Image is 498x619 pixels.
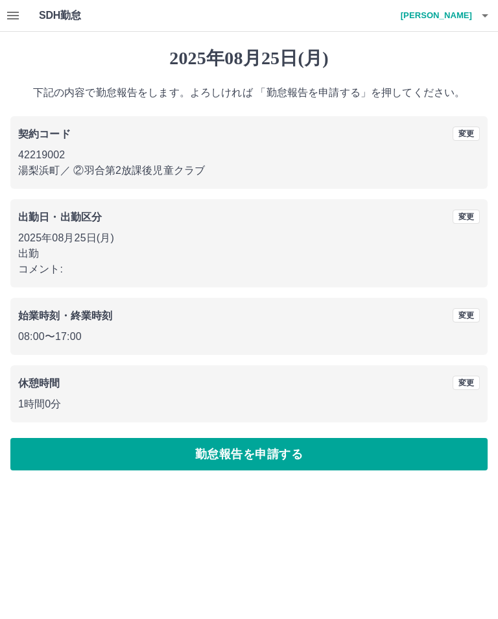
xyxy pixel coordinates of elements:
button: 変更 [453,210,480,224]
button: 変更 [453,308,480,322]
p: コメント: [18,261,480,277]
p: 湯梨浜町 ／ ②羽合第2放課後児童クラブ [18,163,480,178]
h1: 2025年08月25日(月) [10,47,488,69]
p: 42219002 [18,147,480,163]
button: 変更 [453,376,480,390]
b: 契約コード [18,128,71,140]
p: 2025年08月25日(月) [18,230,480,246]
b: 始業時刻・終業時刻 [18,310,112,321]
p: 1時間0分 [18,396,480,412]
p: 08:00 〜 17:00 [18,329,480,345]
p: 出勤 [18,246,480,261]
p: 下記の内容で勤怠報告をします。よろしければ 「勤怠報告を申請する」を押してください。 [10,85,488,101]
b: 出勤日・出勤区分 [18,212,102,223]
button: 勤怠報告を申請する [10,438,488,470]
button: 変更 [453,127,480,141]
b: 休憩時間 [18,378,60,389]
